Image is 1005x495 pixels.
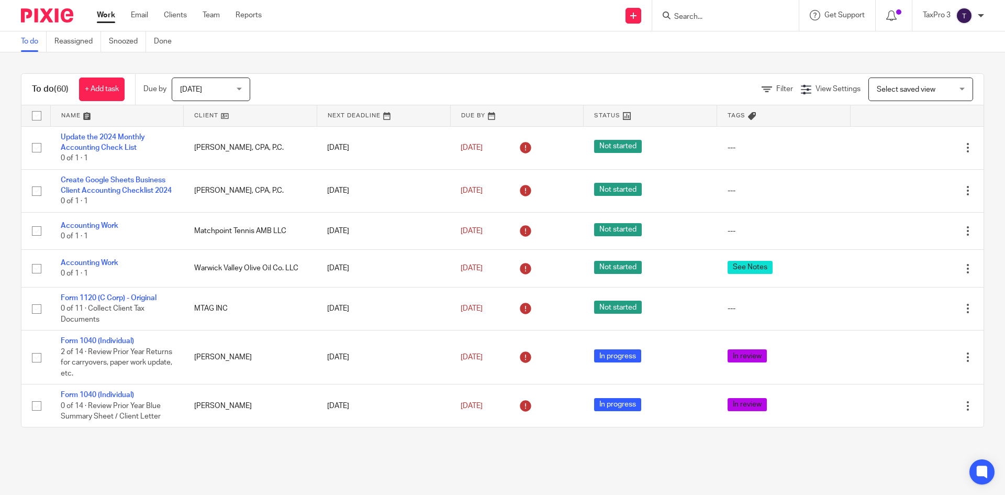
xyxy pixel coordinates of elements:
[461,144,483,151] span: [DATE]
[61,294,157,302] a: Form 1120 (C Corp) - Original
[131,10,148,20] a: Email
[923,10,951,20] p: TaxPro 3
[317,212,450,249] td: [DATE]
[461,265,483,272] span: [DATE]
[728,142,840,153] div: ---
[728,261,773,274] span: See Notes
[236,10,262,20] a: Reports
[61,270,88,278] span: 0 of 1 · 1
[184,250,317,287] td: Warwick Valley Olive Oil Co. LLC
[317,384,450,427] td: [DATE]
[728,226,840,236] div: ---
[673,13,767,22] input: Search
[317,287,450,330] td: [DATE]
[877,86,935,93] span: Select saved view
[816,85,861,93] span: View Settings
[32,84,69,95] h1: To do
[143,84,166,94] p: Due by
[21,31,47,52] a: To do
[97,10,115,20] a: Work
[461,354,483,361] span: [DATE]
[164,10,187,20] a: Clients
[21,8,73,23] img: Pixie
[61,305,144,323] span: 0 of 11 · Collect Client Tax Documents
[61,402,161,421] span: 0 of 14 · Review Prior Year Blue Summary Sheet / Client Letter
[184,331,317,384] td: [PERSON_NAME]
[317,331,450,384] td: [DATE]
[728,113,745,118] span: Tags
[61,337,134,345] a: Form 1040 (Individual)
[61,259,118,267] a: Accounting Work
[54,85,69,93] span: (60)
[317,250,450,287] td: [DATE]
[61,391,134,399] a: Form 1040 (Individual)
[184,384,317,427] td: [PERSON_NAME]
[956,7,973,24] img: svg%3E
[728,398,767,411] span: In review
[317,169,450,212] td: [DATE]
[61,155,88,162] span: 0 of 1 · 1
[61,198,88,205] span: 0 of 1 · 1
[61,348,172,377] span: 2 of 14 · Review Prior Year Returns for carryovers, paper work update, etc.
[461,187,483,194] span: [DATE]
[594,398,641,411] span: In progress
[728,349,767,362] span: In review
[728,303,840,314] div: ---
[728,185,840,196] div: ---
[594,261,642,274] span: Not started
[594,140,642,153] span: Not started
[594,183,642,196] span: Not started
[184,169,317,212] td: [PERSON_NAME], CPA, P.C.
[54,31,101,52] a: Reassigned
[776,85,793,93] span: Filter
[184,212,317,249] td: Matchpoint Tennis AMB LLC
[594,349,641,362] span: In progress
[61,134,145,151] a: Update the 2024 Monthly Accounting Check List
[180,86,202,93] span: [DATE]
[61,177,172,194] a: Create Google Sheets Business Client Accounting Checklist 2024
[154,31,180,52] a: Done
[79,78,125,101] a: + Add task
[461,402,483,410] span: [DATE]
[203,10,220,20] a: Team
[461,305,483,312] span: [DATE]
[109,31,146,52] a: Snoozed
[61,222,118,229] a: Accounting Work
[61,233,88,240] span: 0 of 1 · 1
[184,287,317,330] td: MTAG INC
[824,12,865,19] span: Get Support
[461,227,483,235] span: [DATE]
[317,126,450,169] td: [DATE]
[594,223,642,236] span: Not started
[184,126,317,169] td: [PERSON_NAME], CPA, P.C.
[594,301,642,314] span: Not started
